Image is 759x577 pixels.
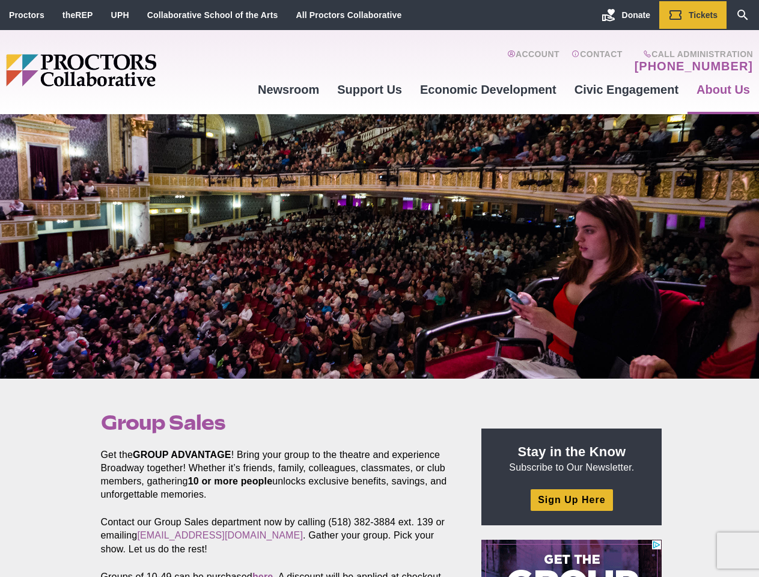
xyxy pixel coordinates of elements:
p: Get the ! Bring your group to the theatre and experience Broadway together! Whether it’s friends,... [101,448,454,501]
a: About Us [687,73,759,106]
p: Contact our Group Sales department now by calling (518) 382-3884 ext. 139 or emailing . Gather yo... [101,516,454,555]
p: Subscribe to Our Newsletter. [496,443,647,474]
a: Sign Up Here [531,489,612,510]
strong: GROUP ADVANTAGE [133,450,231,460]
img: Proctors logo [6,54,249,87]
a: Newsroom [249,73,328,106]
a: Proctors [9,10,44,20]
a: [PHONE_NUMBER] [635,59,753,73]
a: Search [727,1,759,29]
a: Donate [593,1,659,29]
strong: 10 or more people [188,476,273,486]
a: theREP [62,10,93,20]
h1: Group Sales [101,411,454,434]
a: All Proctors Collaborative [296,10,401,20]
a: Account [507,49,559,73]
strong: Stay in the Know [518,444,626,459]
a: Civic Engagement [565,73,687,106]
a: Collaborative School of the Arts [147,10,278,20]
a: Support Us [328,73,411,106]
span: Call Administration [631,49,753,59]
a: UPH [111,10,129,20]
a: Economic Development [411,73,565,106]
a: [EMAIL_ADDRESS][DOMAIN_NAME] [137,530,303,540]
a: Contact [572,49,623,73]
a: Tickets [659,1,727,29]
span: Donate [622,10,650,20]
span: Tickets [689,10,718,20]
